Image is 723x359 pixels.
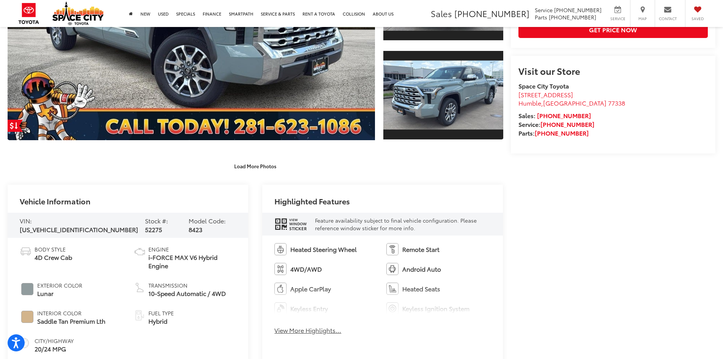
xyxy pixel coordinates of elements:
[148,309,174,317] span: Fuel Type
[274,283,287,295] img: Apple CarPlay
[148,282,226,289] span: Transmission
[386,263,399,275] img: Android Auto
[35,253,72,262] span: 4D Crew Cab
[315,217,477,232] span: Feature availability subject to final vehicle configuration. Please reference window sticker for ...
[145,225,162,234] span: 52275
[518,98,541,107] span: Humble
[518,120,594,128] strong: Service:
[148,245,236,253] span: Engine
[289,218,307,222] span: View
[189,216,226,225] span: Model Code:
[37,309,106,317] span: Interior Color
[189,225,202,234] span: 8423
[35,337,74,345] span: City/Highway
[148,253,236,270] span: i-FORCE MAX V6 Hybrid Engine
[634,16,651,21] span: Map
[274,263,287,275] img: 4WD/AWD
[37,289,82,298] span: Lunar
[52,2,104,25] img: Space City Toyota
[382,61,504,130] img: 2025 Toyota Tundra Hybrid 1794 Edition
[37,282,82,289] span: Exterior Color
[518,66,708,76] h2: Visit our Store
[659,16,677,21] span: Contact
[21,311,33,323] span: #D2B48C
[402,265,441,274] span: Android Auto
[518,90,625,108] a: [STREET_ADDRESS] Humble,[GEOGRAPHIC_DATA] 77338
[274,217,307,231] div: window sticker
[274,197,350,205] h2: Highlighted Features
[518,111,536,120] span: Sales:
[289,222,307,226] span: Window
[540,120,594,128] a: [PHONE_NUMBER]
[608,98,625,107] span: 77338
[535,6,553,14] span: Service
[148,289,226,298] span: 10-Speed Automatic / 4WD
[518,21,708,38] button: Get Price Now
[431,7,452,19] span: Sales
[386,283,399,295] img: Heated Seats
[537,111,591,120] a: [PHONE_NUMBER]
[8,120,23,132] a: Get Price Drop Alert
[518,90,573,99] span: [STREET_ADDRESS]
[543,98,606,107] span: [GEOGRAPHIC_DATA]
[609,16,626,21] span: Service
[37,317,106,326] span: Saddle Tan Premium Lth
[518,128,589,137] strong: Parts:
[518,98,625,107] span: ,
[35,245,72,253] span: Body Style
[535,128,589,137] a: [PHONE_NUMBER]
[274,243,287,255] img: Heated Steering Wheel
[20,337,32,349] img: Fuel Economy
[290,245,357,254] span: Heated Steering Wheel
[386,243,399,255] img: Remote Start
[229,160,282,173] button: Load More Photos
[274,326,341,335] button: View More Highlights...
[535,13,547,21] span: Parts
[454,7,529,19] span: [PHONE_NUMBER]
[21,283,33,295] span: #919C9E
[689,16,706,21] span: Saved
[289,226,307,231] span: Sticker
[35,345,74,353] span: 20/24 MPG
[383,50,503,140] a: Expand Photo 2
[20,197,90,205] h2: Vehicle Information
[20,225,138,234] span: [US_VEHICLE_IDENTIFICATION_NUMBER]
[554,6,602,14] span: [PHONE_NUMBER]
[148,317,174,326] span: Hybrid
[549,13,596,21] span: [PHONE_NUMBER]
[290,265,322,274] span: 4WD/AWD
[20,216,32,225] span: VIN:
[145,216,168,225] span: Stock #:
[402,245,439,254] span: Remote Start
[518,81,569,90] strong: Space City Toyota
